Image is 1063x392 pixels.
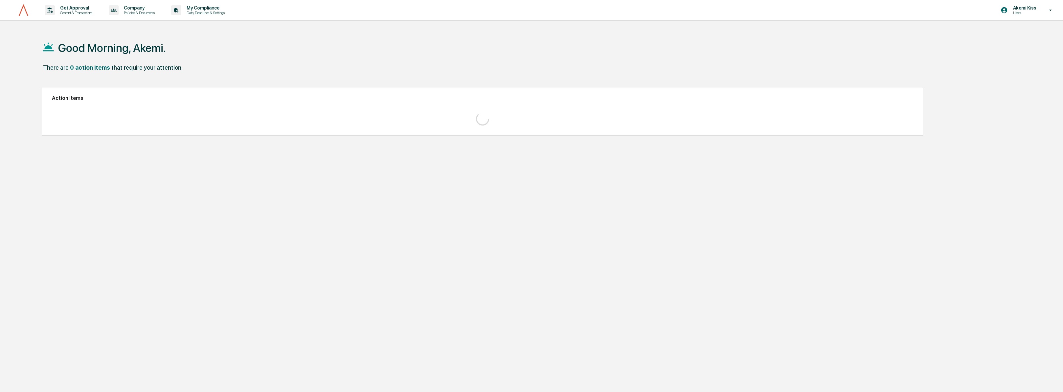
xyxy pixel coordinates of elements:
[52,95,913,101] h2: Action Items
[1008,11,1040,15] p: Users
[119,5,158,11] p: Company
[111,64,183,71] div: that require your attention.
[181,11,228,15] p: Data, Deadlines & Settings
[43,64,69,71] div: There are
[119,11,158,15] p: Policies & Documents
[58,41,166,55] h1: Good Morning, Akemi.
[55,11,96,15] p: Content & Transactions
[70,64,110,71] div: 0 action items
[181,5,228,11] p: My Compliance
[1008,5,1040,11] p: Akemi Kiss
[16,4,32,17] img: logo
[55,5,96,11] p: Get Approval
